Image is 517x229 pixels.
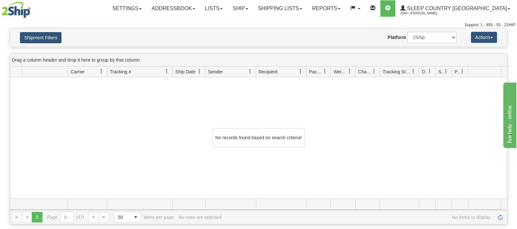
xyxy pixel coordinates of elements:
[71,68,85,75] span: Carrier
[344,66,355,77] a: Weight filter column settings
[96,66,107,77] a: Carrier filter column settings
[20,32,61,43] button: Shipment Filters
[358,68,372,75] span: Charge
[455,68,460,75] span: Pickup Status
[424,66,435,77] a: Delivery Status filter column settings
[2,22,515,28] div: Support: 1 - 855 - 55 - 2SHIP
[471,32,497,43] button: Actions
[502,81,516,148] iframe: chat widget
[369,66,380,77] a: Charge filter column settings
[395,0,515,17] a: Sleep Country [GEOGRAPHIC_DATA] 2044 / [PERSON_NAME]
[47,212,84,223] span: Page of 0
[309,68,323,75] span: Packages
[405,6,507,11] span: Sleep Country [GEOGRAPHIC_DATA]
[2,2,30,18] img: logo2044.jpg
[179,215,222,220] div: No rows are selected
[457,66,468,77] a: Pickup Status filter column settings
[259,68,278,75] span: Recipient
[422,68,427,75] span: Delivery Status
[146,0,200,17] a: Addressbook
[208,68,223,75] span: Sender
[495,212,506,222] a: Refresh
[307,0,345,17] a: Reports
[245,66,256,77] a: Sender filter column settings
[383,68,411,75] span: Tracking Status
[118,214,127,220] span: 50
[200,0,228,17] a: Lists
[213,128,305,147] div: No records found based on search criteria!
[10,54,507,67] div: grid grouping header
[175,68,195,75] span: Ship Date
[400,10,449,17] span: 2044 / [PERSON_NAME]
[319,66,331,77] a: Packages filter column settings
[114,212,174,223] span: items per page
[334,68,347,75] span: Weight
[295,66,306,77] a: Recipient filter column settings
[253,0,307,17] a: Shipping lists
[5,4,60,12] div: live help - online
[32,212,42,222] span: Page 0
[114,212,141,223] span: Page sizes drop down
[110,68,131,75] span: Tracking #
[408,66,419,77] a: Tracking Status filter column settings
[438,68,444,75] span: Shipment Issues
[228,0,253,17] a: Ship
[388,34,406,41] label: Platform
[440,66,452,77] a: Shipment Issues filter column settings
[130,212,141,222] span: select
[226,215,491,220] span: No items to display
[194,66,205,77] a: Ship Date filter column settings
[161,66,172,77] a: Tracking # filter column settings
[107,0,146,17] a: Settings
